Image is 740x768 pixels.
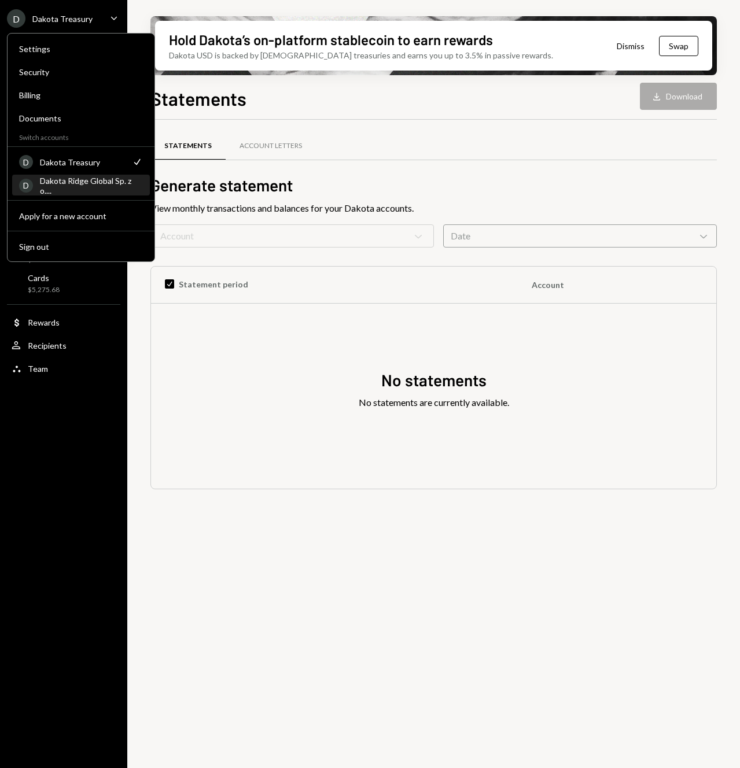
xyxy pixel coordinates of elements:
div: Settings [19,44,143,54]
div: Rewards [28,317,60,327]
div: $5,275.68 [28,285,60,295]
a: Cards$5,275.68 [7,269,120,297]
div: Documents [19,113,143,123]
button: Apply for a new account [12,206,150,227]
a: Statements [150,131,226,161]
div: Hold Dakota’s on-platform stablecoin to earn rewards [169,30,493,49]
a: Documents [12,108,150,128]
div: Dakota Treasury [40,157,124,167]
a: Account Letters [226,131,316,161]
div: Statements [164,141,212,151]
div: Switch accounts [8,131,154,142]
a: DDakota Ridge Global Sp. z o.... [12,175,150,195]
div: Apply for a new account [19,211,143,221]
h1: Statements [150,87,246,110]
a: Team [7,358,120,379]
a: Security [12,61,150,82]
div: Date [443,224,717,248]
th: Account [518,267,716,304]
div: Dakota Ridge Global Sp. z o.... [40,176,143,195]
div: Cards [28,273,60,283]
div: Billing [19,90,143,100]
a: Recipients [7,335,120,356]
div: Dakota Treasury [32,14,93,24]
a: Rewards [7,312,120,333]
div: Sign out [19,242,143,252]
button: Sign out [12,237,150,257]
div: No statements are currently available. [359,396,509,409]
a: Billing [12,84,150,105]
div: Account Letters [240,141,302,151]
h2: Generate statement [150,174,717,197]
a: Settings [12,38,150,59]
div: Dakota USD is backed by [DEMOGRAPHIC_DATA] treasuries and earns you up to 3.5% in passive rewards. [169,49,553,61]
div: No statements [381,369,487,392]
div: D [19,155,33,169]
div: D [7,9,25,28]
div: Recipients [28,341,67,350]
div: View monthly transactions and balances for your Dakota accounts. [150,201,717,215]
button: Swap [659,36,698,56]
button: Dismiss [602,32,659,60]
div: Team [28,364,48,374]
div: Security [19,67,143,77]
div: D [19,179,33,193]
